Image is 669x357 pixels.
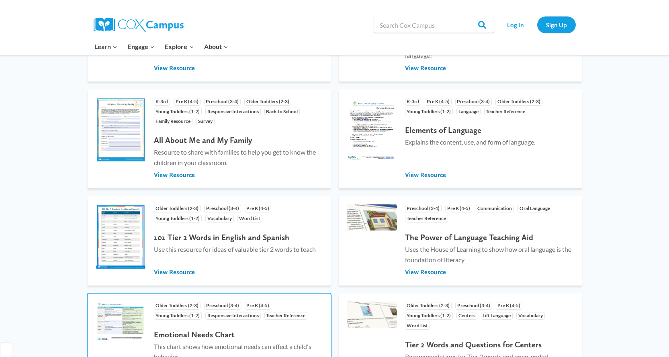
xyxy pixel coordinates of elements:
[154,108,202,115] span: Young Toddlers (1-2)
[96,204,146,269] img: Screenshot_101Tier2Words-89f87c85-1bcb-4a41-950a-1444d70deb63-ed0aff59-ad8a-456d-bbfd-c7015e45e10...
[405,302,452,310] span: Older Toddlers (2-3)
[496,302,523,310] span: Pre K (4-5)
[264,312,308,320] span: Teacher Reference
[425,98,452,106] span: Pre K (4-5)
[245,302,272,310] span: Pre K (4-5)
[516,312,545,320] span: Vocabulary
[264,108,300,115] span: Back to School
[96,302,146,341] img: Emotional-Needs-Chart-4ddaa702-d044-48bf-a065-5f9b5e8c4f3b.jpg
[405,233,574,242] h4: The Power of Language Teaching Aid
[154,118,193,125] span: Family Resource
[154,215,202,222] span: Young Toddlers (1-2)
[481,312,513,320] span: Lift Language
[160,38,199,55] button: Child menu of Explore
[339,196,582,286] a: Preschool (3-4) Pre K (4-5) Communication Oral Language Teacher Reference The Power of Language T...
[374,17,494,33] input: Search Cox Campus
[456,108,481,115] span: Language
[88,196,331,286] a: Older Toddlers (2-3) Preschool (3-4) Pre K (4-5) Young Toddlers (1-2) Vocabulary Word List 101 Ti...
[405,108,453,115] span: Young Toddlers (1-2)
[347,204,397,231] img: Thumb-The-POL-Teaching-Aid-2e1de826-adca-4562-888e-18715c82537b.png
[204,205,241,212] span: Preschool (3-4)
[518,205,552,212] span: Oral Language
[245,205,272,212] span: Pre K (4-5)
[205,108,261,115] span: Responsive Interactions
[405,322,430,329] span: Word List
[123,38,160,55] button: Child menu of Engage
[405,137,574,147] p: Explains the content, use, and form of language.
[88,90,331,189] a: K-3rd Pre K (4-5) Preschool (3-4) Older Toddlers (2-3) Young Toddlers (1-2) Responsive Interactio...
[405,215,448,222] span: Teacher Reference
[154,135,323,145] h4: All About Me and My Family
[90,38,233,55] nav: Primary Navigation
[456,312,477,320] span: Centers
[495,98,542,106] span: Older Toddlers (2-3)
[405,244,574,265] p: Uses the House of Learning to show how oral language is the foundation of literacy
[154,268,195,277] span: View Resource
[96,98,146,162] img: allaboutme-tbnail-1-e4d25252-8dfc-4083-81a5-6a06e7d59d0c-233x300.jpg
[196,118,215,125] span: Survey
[537,16,576,33] a: Sign Up
[154,302,201,310] span: Older Toddlers (2-3)
[237,215,263,222] span: Word List
[90,38,123,55] button: Child menu of Learn
[455,98,492,106] span: Preschool (3-4)
[405,98,421,106] span: K-3rd
[405,205,442,212] span: Preschool (3-4)
[204,98,241,106] span: Preschool (3-4)
[405,312,453,320] span: Young Toddlers (1-2)
[205,215,234,222] span: Vocabulary
[154,244,323,255] p: Use this resource for ideas of valuable tier 2 words to teach
[498,16,533,33] a: Log In
[455,302,492,310] span: Preschool (3-4)
[154,147,323,167] p: Resource to share with families to help you get to know the children in your classroom.
[405,171,446,180] span: View Resource
[204,302,241,310] span: Preschool (3-4)
[154,98,170,106] span: K-3rd
[405,340,574,349] h4: Tier 2 Words and Questions for Centers
[205,312,261,320] span: Responsive Interactions
[244,98,291,106] span: Older Toddlers (2-3)
[339,90,582,189] a: K-3rd Pre K (4-5) Preschool (3-4) Older Toddlers (2-3) Young Toddlers (1-2) Language Teacher Refe...
[154,64,195,73] span: View Resource
[154,330,323,339] h4: Emotional Needs Chart
[154,171,195,180] span: View Resource
[405,64,446,73] span: View Resource
[154,205,201,212] span: Older Toddlers (2-3)
[405,125,574,135] h4: Elements of Language
[174,98,200,106] span: Pre K (4-5)
[154,312,202,320] span: Young Toddlers (1-2)
[154,233,323,242] h4: 101 Tier 2 Words in English and Spanish
[347,98,397,162] img: Elements-of-Language-29938c64-5993-449c-ba97-41368b5285aa-3a38a0eb-9c83-4511-b7b9-81fbbf1b16f1.png
[347,302,397,328] img: Thumb-Tier-2-Words-and-Questions-for-Centers-9c69375d-4357-47c7-969f-a003165adb1e.png
[498,16,576,33] nav: Secondary Navigation
[405,268,446,277] span: View Resource
[445,205,472,212] span: Pre K (4-5)
[199,38,233,55] button: Child menu of About
[94,18,184,32] img: Cox Campus
[476,205,514,212] span: Communication
[484,108,528,115] span: Teacher Reference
